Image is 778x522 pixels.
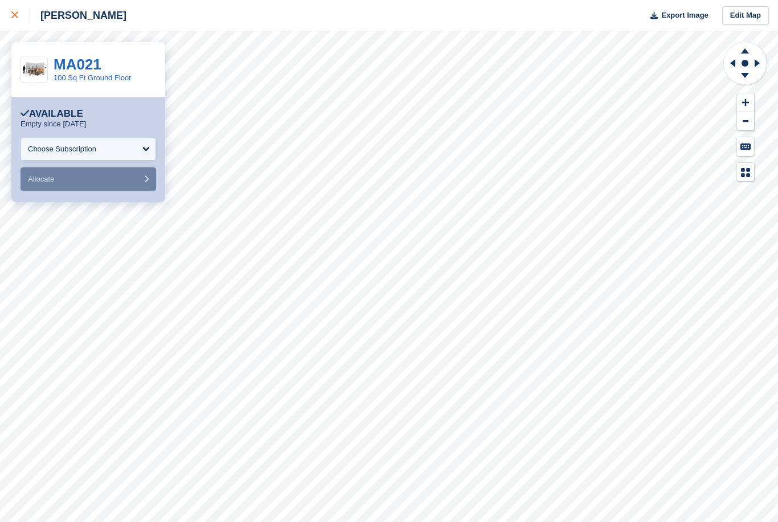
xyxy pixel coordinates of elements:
div: [PERSON_NAME] [30,9,126,22]
div: Choose Subscription [28,143,96,155]
span: Export Image [661,10,708,21]
div: Available [21,108,83,120]
button: Map Legend [737,163,754,182]
a: 100 Sq Ft Ground Floor [54,73,132,82]
button: Zoom In [737,93,754,112]
button: Allocate [21,167,156,191]
a: MA021 [54,56,101,73]
img: 100-sqft-unit.jpg [21,60,47,80]
button: Zoom Out [737,112,754,131]
button: Export Image [644,6,709,25]
p: Empty since [DATE] [21,120,86,129]
button: Keyboard Shortcuts [737,137,754,156]
span: Allocate [28,175,54,183]
a: Edit Map [722,6,769,25]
